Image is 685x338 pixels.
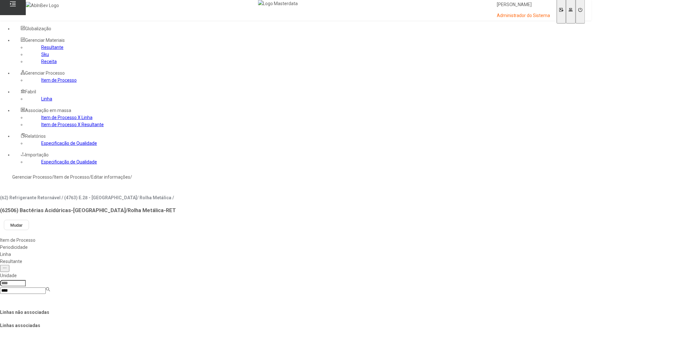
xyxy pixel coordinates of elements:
[41,115,92,120] a: Item de Processo X Linha
[41,78,77,83] a: Item de Processo
[12,174,52,180] a: Gerenciar Processo
[4,220,29,230] button: Mudar
[41,159,97,164] a: Especificação de Qualidade
[25,89,36,94] span: Fabril
[54,174,89,180] a: Item de Processo
[497,13,550,19] p: Administrador do Sistema
[91,174,130,180] a: Editar informações
[52,174,54,180] nz-breadcrumb-separator: /
[25,152,49,157] span: Importação
[130,174,132,180] nz-breadcrumb-separator: /
[41,45,63,50] a: Resultante
[41,141,97,146] a: Especificação de Qualidade
[26,2,59,9] img: AbInBev Logo
[41,52,49,57] a: Sku
[25,26,51,31] span: Globalização
[497,2,550,8] p: [PERSON_NAME]
[41,96,52,101] a: Linha
[25,134,46,139] span: Relatórios
[89,174,91,180] nz-breadcrumb-separator: /
[25,38,65,43] span: Gerenciar Materiais
[41,59,57,64] a: Receita
[10,223,23,228] span: Mudar
[25,70,65,76] span: Gerenciar Processo
[25,108,71,113] span: Associação em massa
[41,122,104,127] a: Item de Processo X Resultante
